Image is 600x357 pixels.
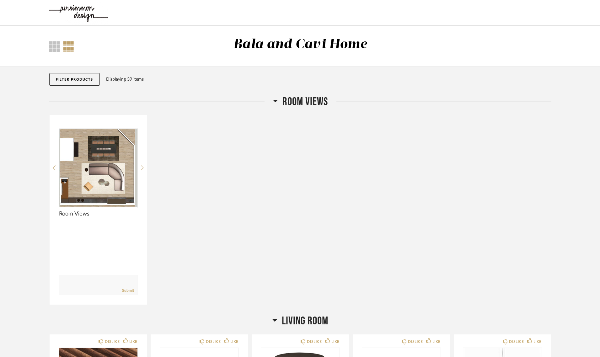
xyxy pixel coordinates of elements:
[59,129,137,207] img: undefined
[509,338,524,345] div: DISLIKE
[49,73,100,86] button: Filter Products
[408,338,423,345] div: DISLIKE
[533,338,542,345] div: LIKE
[307,338,322,345] div: DISLIKE
[331,338,340,345] div: LIKE
[233,38,367,51] div: Bala and Cavi Home
[106,76,549,83] div: Displaying 39 items
[282,314,328,328] span: Living Room
[282,95,328,109] span: Room Views
[129,338,137,345] div: LIKE
[432,338,441,345] div: LIKE
[122,288,134,293] a: Submit
[59,210,137,217] span: Room Views
[206,338,221,345] div: DISLIKE
[105,338,120,345] div: DISLIKE
[49,0,108,25] img: 8f94f56a-8f03-4d02-937a-b53695e77c88.jpg
[230,338,238,345] div: LIKE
